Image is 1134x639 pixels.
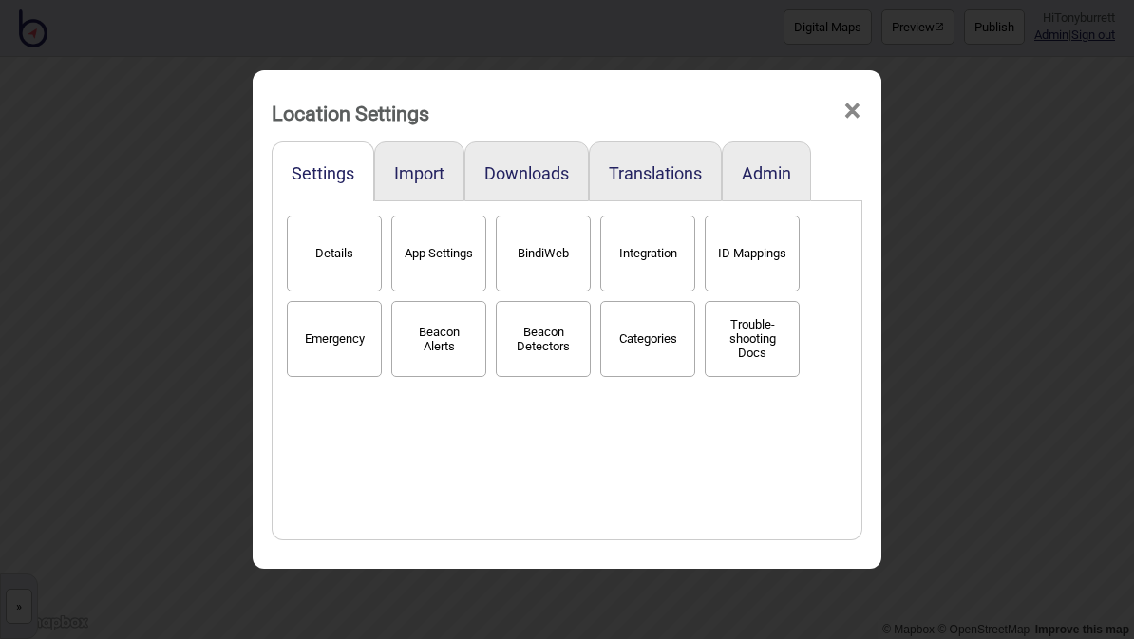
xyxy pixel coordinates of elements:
[742,163,791,183] button: Admin
[272,93,429,134] div: Location Settings
[391,216,486,291] button: App Settings
[484,163,569,183] button: Downloads
[292,163,354,183] button: Settings
[705,216,800,291] button: ID Mappings
[287,301,382,377] button: Emergency
[496,216,591,291] button: BindiWeb
[496,301,591,377] button: Beacon Detectors
[700,328,804,348] a: Trouble-shooting Docs
[600,216,695,291] button: Integration
[394,163,444,183] button: Import
[595,328,700,348] a: Categories
[600,301,695,377] button: Categories
[609,163,702,183] button: Translations
[705,301,800,377] button: Trouble-shooting Docs
[287,216,382,291] button: Details
[842,80,862,142] span: ×
[391,301,486,377] button: Beacon Alerts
